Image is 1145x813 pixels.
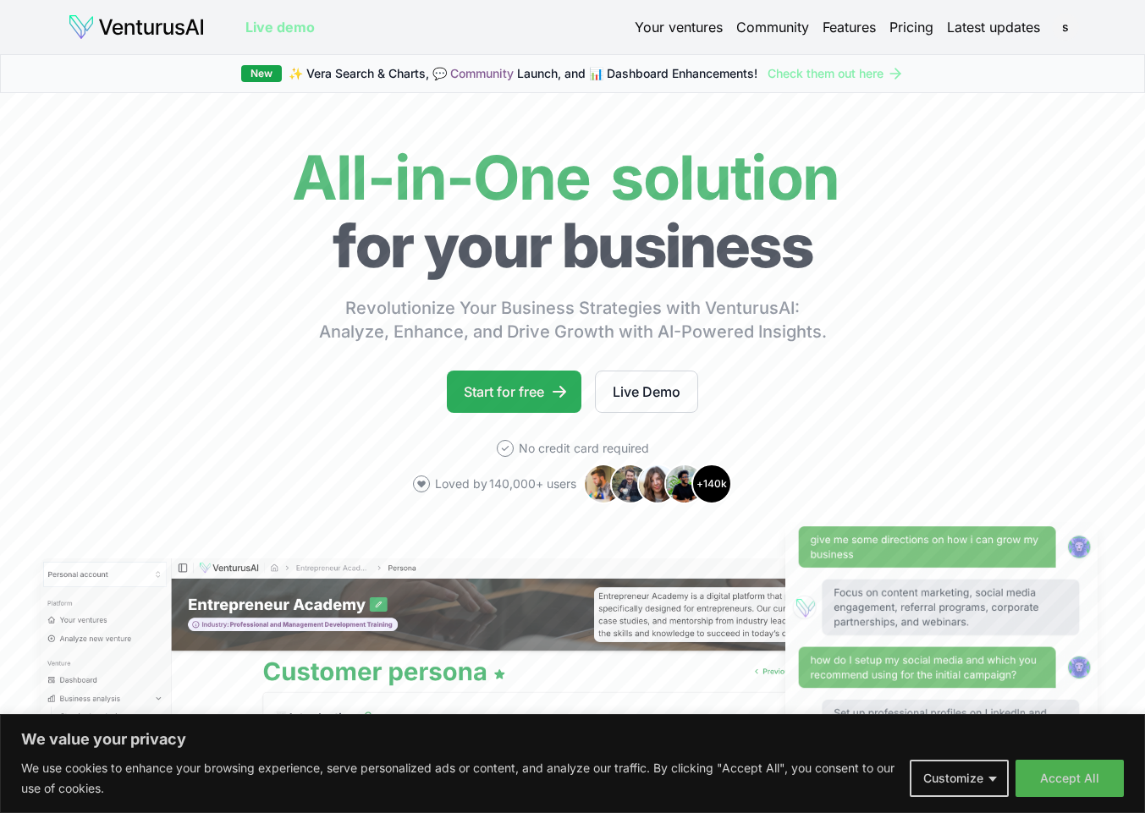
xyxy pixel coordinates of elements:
a: Latest updates [947,17,1040,37]
p: We use cookies to enhance your browsing experience, serve personalized ads or content, and analyz... [21,758,897,799]
a: Features [823,17,876,37]
img: logo [68,14,205,41]
p: We value your privacy [21,729,1124,750]
a: Community [736,17,809,37]
a: Pricing [889,17,933,37]
a: Community [450,66,514,80]
img: Avatar 1 [583,464,624,504]
a: Check them out here [768,65,904,82]
a: Live demo [245,17,315,37]
div: New [241,65,282,82]
a: Your ventures [635,17,723,37]
img: Avatar 4 [664,464,705,504]
img: Avatar 2 [610,464,651,504]
button: Accept All [1016,760,1124,797]
span: s [1052,14,1079,41]
span: ✨ Vera Search & Charts, 💬 Launch, and 📊 Dashboard Enhancements! [289,65,757,82]
button: s [1054,15,1077,39]
a: Start for free [447,371,581,413]
img: Avatar 3 [637,464,678,504]
button: Customize [910,760,1009,797]
a: Live Demo [595,371,698,413]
